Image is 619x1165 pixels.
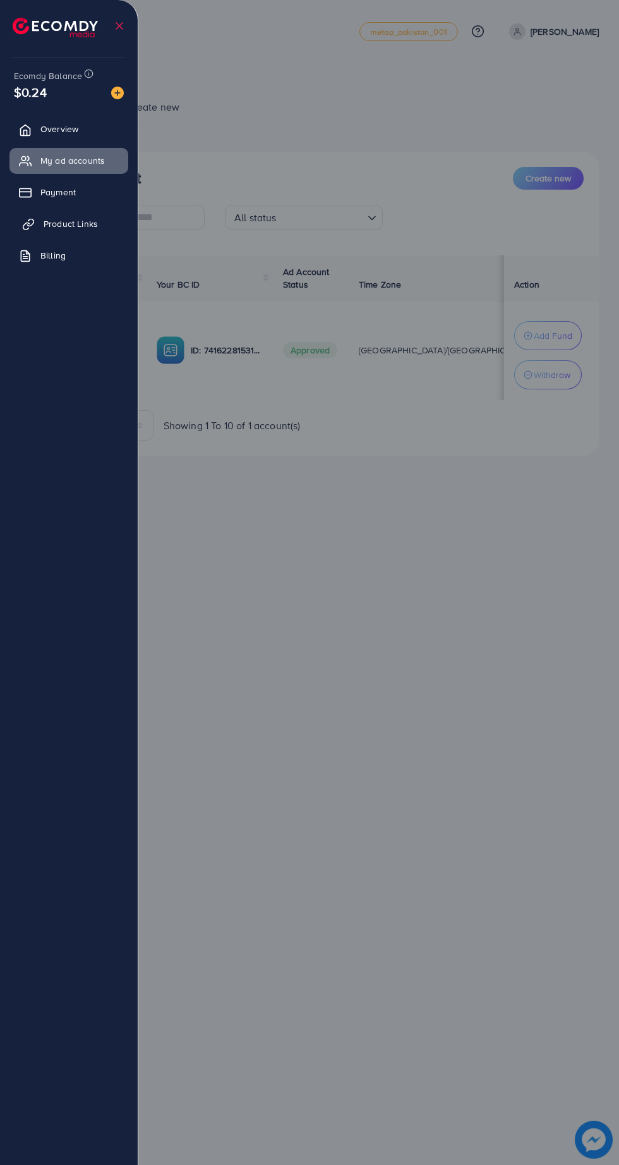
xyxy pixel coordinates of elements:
[40,186,76,198] span: Payment
[40,249,66,262] span: Billing
[40,123,78,135] span: Overview
[9,211,128,236] a: Product Links
[13,18,98,37] img: logo
[14,83,47,101] span: $0.24
[44,217,98,230] span: Product Links
[40,154,105,167] span: My ad accounts
[9,116,128,142] a: Overview
[111,87,124,99] img: image
[14,70,82,82] span: Ecomdy Balance
[9,148,128,173] a: My ad accounts
[9,180,128,205] a: Payment
[9,243,128,268] a: Billing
